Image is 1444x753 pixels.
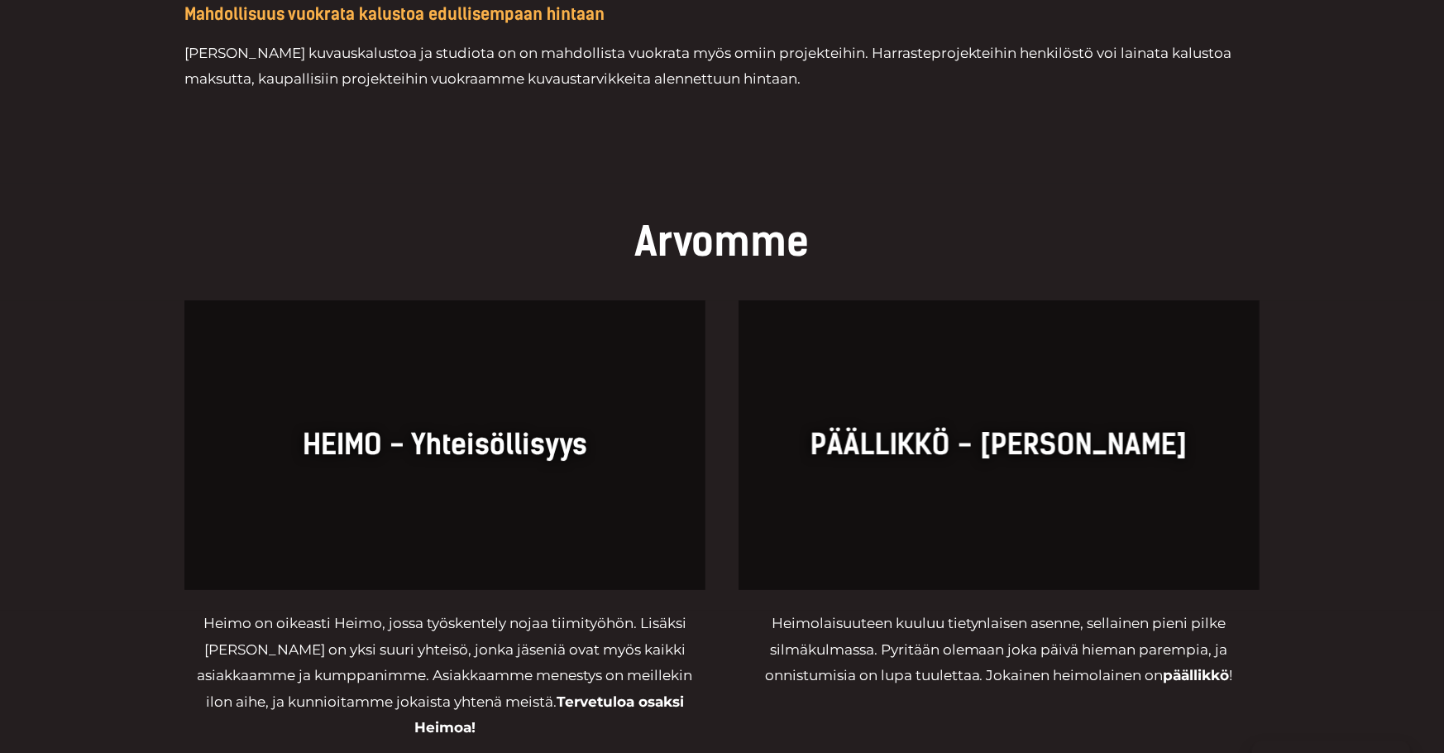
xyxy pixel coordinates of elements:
span: Mahdollisuus vuokrata kalustoa edullisempaan hintaan [184,4,605,24]
h2: Arvomme [184,216,1260,267]
p: [PERSON_NAME] kuvauskalustoa ja studiota on on mahdollista vuokrata myös omiin projekteihin. Harr... [184,41,1260,93]
h3: HEIMO - Yhteisöllisyys [209,425,681,465]
p: Heimo on oikeasti Heimo, jossa työskentely nojaa tiimityöhön. Lisäksi [PERSON_NAME] on yksi suuri... [184,611,705,741]
span: päällikkö [1164,667,1230,683]
h3: PÄÄLLIKKÖ - [PERSON_NAME] [763,425,1235,465]
p: Heimolaisuuteen kuuluu tietynlaisen asenne, sellainen pieni pilke silmäkulmassa. Pyritään olemaan... [739,611,1260,689]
